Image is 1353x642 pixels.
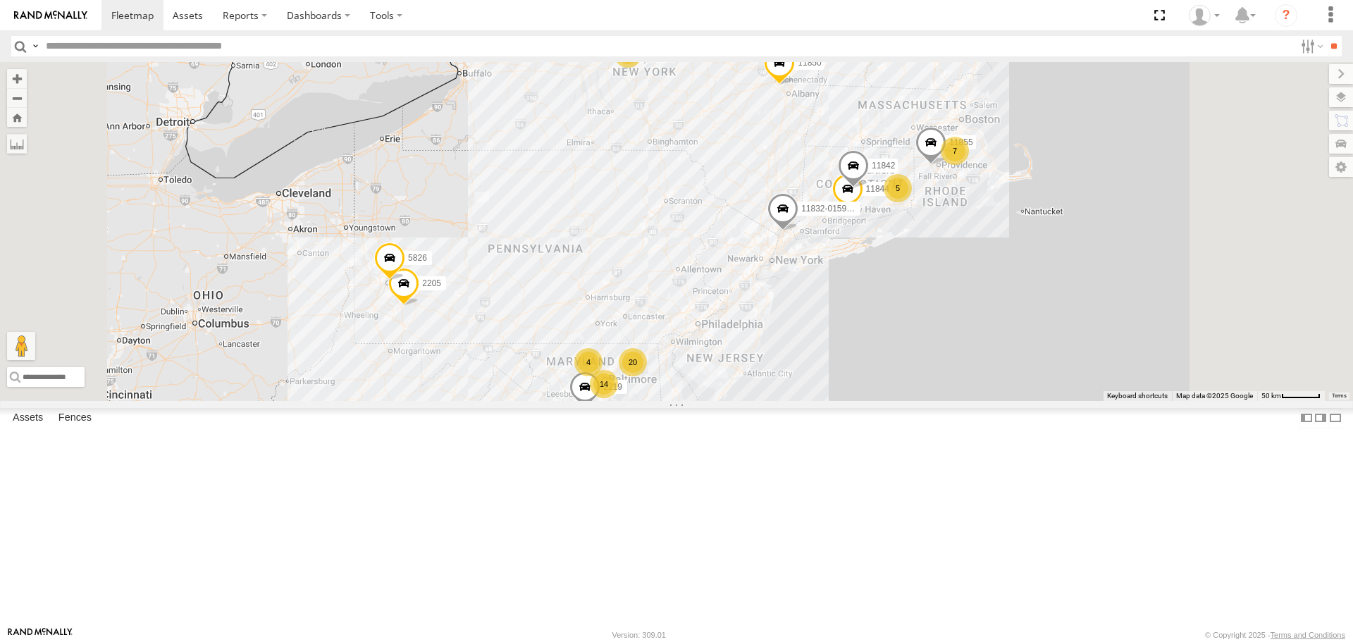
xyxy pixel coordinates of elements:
label: Search Filter Options [1295,36,1326,56]
div: ryan phillips [1184,5,1225,26]
label: Hide Summary Table [1328,408,1342,428]
div: 7 [941,137,969,165]
span: 2205 [422,278,441,288]
span: 11850 [798,58,821,68]
label: Assets [6,409,50,428]
span: 11855 [949,137,972,147]
a: Visit our Website [8,628,73,642]
span: Map data ©2025 Google [1176,392,1253,400]
span: 11842 [872,161,895,171]
img: rand-logo.svg [14,11,87,20]
button: Zoom out [7,88,27,108]
button: Zoom Home [7,108,27,127]
a: Terms and Conditions [1271,631,1345,639]
span: 5826 [408,254,427,264]
div: Version: 309.01 [612,631,666,639]
div: 5 [884,174,912,202]
label: Dock Summary Table to the Left [1299,408,1314,428]
button: Map Scale: 50 km per 52 pixels [1257,391,1325,401]
span: 2219 [603,382,622,392]
label: Measure [7,134,27,154]
a: Terms (opens in new tab) [1332,393,1347,398]
span: 50 km [1261,392,1281,400]
i: ? [1275,4,1297,27]
div: 14 [590,370,618,398]
span: 11844 [866,184,889,194]
button: Zoom in [7,69,27,88]
span: 11832-015910002299678 [801,204,898,214]
div: 20 [619,348,647,376]
label: Fences [51,409,99,428]
button: Keyboard shortcuts [1107,391,1168,401]
button: Drag Pegman onto the map to open Street View [7,332,35,360]
div: 4 [574,348,603,376]
label: Search Query [30,36,41,56]
label: Map Settings [1329,157,1353,177]
div: © Copyright 2025 - [1205,631,1345,639]
label: Dock Summary Table to the Right [1314,408,1328,428]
